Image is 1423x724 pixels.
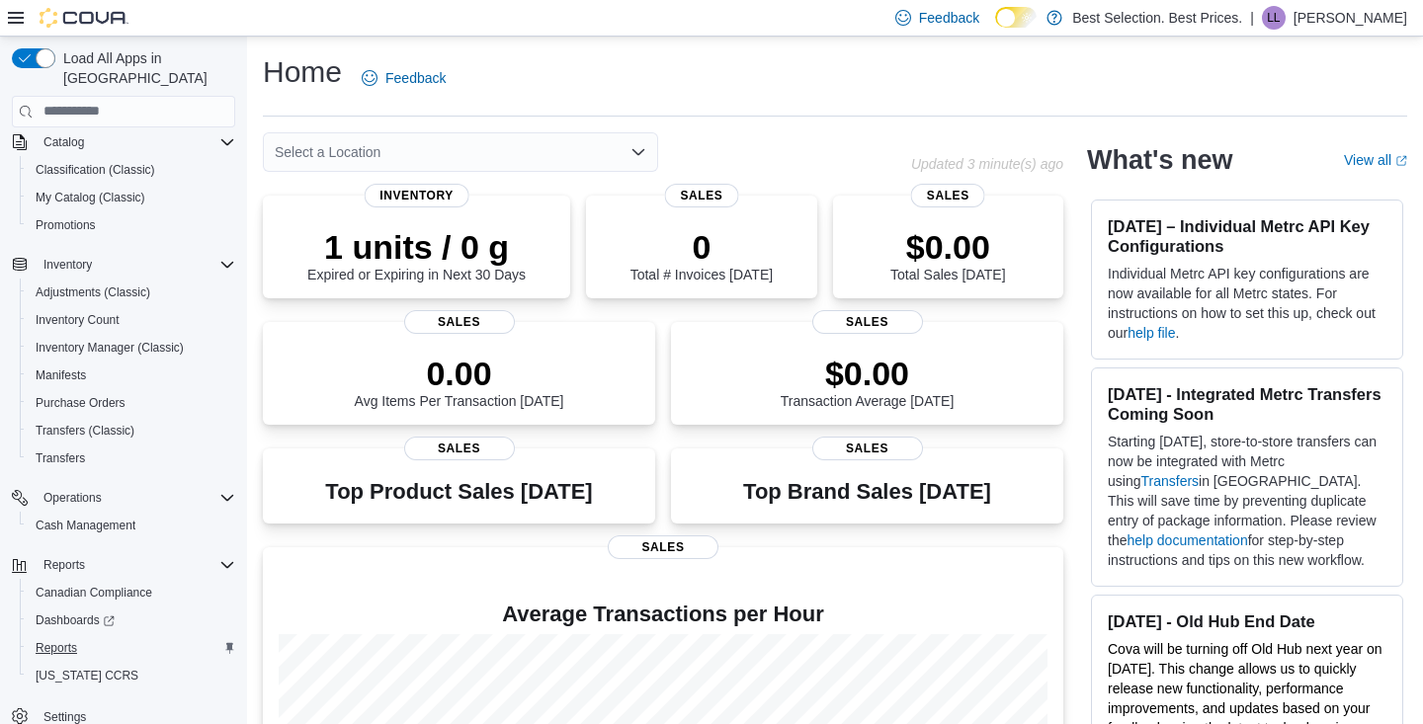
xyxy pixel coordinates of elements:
button: Canadian Compliance [20,579,243,606]
button: Inventory [4,251,243,279]
button: Classification (Classic) [20,156,243,184]
a: My Catalog (Classic) [28,186,153,209]
h3: [DATE] - Old Hub End Date [1108,611,1386,631]
a: Transfers (Classic) [28,419,142,442]
div: Liam LaFrance [1262,6,1286,30]
span: Promotions [36,217,96,233]
button: Reports [20,634,243,662]
span: Inventory Manager (Classic) [36,340,184,356]
div: Total # Invoices [DATE] [630,227,773,282]
h3: Top Brand Sales [DATE] [743,480,991,504]
a: [US_STATE] CCRS [28,664,146,687]
span: Inventory Count [36,312,120,328]
a: Promotions [28,213,104,237]
span: Washington CCRS [28,664,235,687]
button: Inventory [36,253,100,277]
button: Cash Management [20,512,243,539]
button: Inventory Manager (Classic) [20,334,243,362]
span: Catalog [43,134,84,150]
p: $0.00 [781,354,955,393]
p: 0 [630,227,773,267]
span: Reports [43,557,85,573]
a: Dashboards [20,606,243,634]
span: Inventory Count [28,308,235,332]
h2: What's new [1087,144,1232,176]
a: Manifests [28,363,94,387]
span: Transfers (Classic) [28,419,235,442]
button: Purchase Orders [20,389,243,417]
button: Open list of options [630,144,646,160]
span: [US_STATE] CCRS [36,668,138,684]
button: Transfers [20,444,243,472]
button: Catalog [4,128,243,156]
p: Best Selection. Best Prices. [1072,6,1242,30]
a: Cash Management [28,514,143,537]
span: Dashboards [36,612,115,628]
h3: Top Product Sales [DATE] [325,480,592,504]
p: 0.00 [355,354,564,393]
span: Feedback [385,68,446,88]
button: Reports [4,551,243,579]
span: Transfers [28,446,235,470]
span: Purchase Orders [28,391,235,415]
a: Adjustments (Classic) [28,281,158,304]
img: Cova [40,8,128,28]
h3: [DATE] - Integrated Metrc Transfers Coming Soon [1108,384,1386,424]
button: Inventory Count [20,306,243,334]
span: Manifests [28,363,235,387]
span: Dark Mode [995,28,996,29]
a: Transfers [1140,473,1199,489]
span: Operations [43,490,102,506]
span: My Catalog (Classic) [36,190,145,205]
span: Sales [812,310,923,334]
h1: Home [263,52,342,92]
span: Sales [911,184,985,207]
span: Inventory Manager (Classic) [28,336,235,360]
a: Classification (Classic) [28,158,163,182]
a: help file [1128,325,1175,341]
svg: External link [1395,155,1407,167]
span: Canadian Compliance [36,585,152,601]
span: Manifests [36,367,86,383]
a: Canadian Compliance [28,581,160,604]
span: Inventory [364,184,469,207]
button: My Catalog (Classic) [20,184,243,211]
span: Cash Management [36,518,135,533]
p: $0.00 [890,227,1005,267]
a: Transfers [28,446,93,470]
button: Adjustments (Classic) [20,279,243,306]
span: Sales [404,310,515,334]
span: Reports [36,640,77,656]
a: Reports [28,636,85,660]
span: Classification (Classic) [36,162,155,178]
a: Dashboards [28,608,123,632]
button: Catalog [36,130,92,154]
a: help documentation [1127,532,1247,548]
p: 1 units / 0 g [307,227,526,267]
span: Operations [36,486,235,510]
h3: [DATE] – Individual Metrc API Key Configurations [1108,216,1386,256]
button: Operations [36,486,110,510]
span: Sales [664,184,738,207]
span: LL [1267,6,1280,30]
span: Load All Apps in [GEOGRAPHIC_DATA] [55,48,235,88]
a: Inventory Manager (Classic) [28,336,192,360]
p: Individual Metrc API key configurations are now available for all Metrc states. For instructions ... [1108,264,1386,343]
button: Promotions [20,211,243,239]
span: Sales [608,535,718,559]
span: Promotions [28,213,235,237]
div: Avg Items Per Transaction [DATE] [355,354,564,409]
span: Purchase Orders [36,395,126,411]
span: Reports [28,636,235,660]
span: Dashboards [28,608,235,632]
a: Inventory Count [28,308,127,332]
span: My Catalog (Classic) [28,186,235,209]
button: Operations [4,484,243,512]
span: Feedback [919,8,979,28]
span: Cash Management [28,514,235,537]
div: Expired or Expiring in Next 30 Days [307,227,526,282]
input: Dark Mode [995,7,1037,28]
h4: Average Transactions per Hour [279,603,1047,626]
span: Transfers (Classic) [36,423,134,439]
p: | [1250,6,1254,30]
